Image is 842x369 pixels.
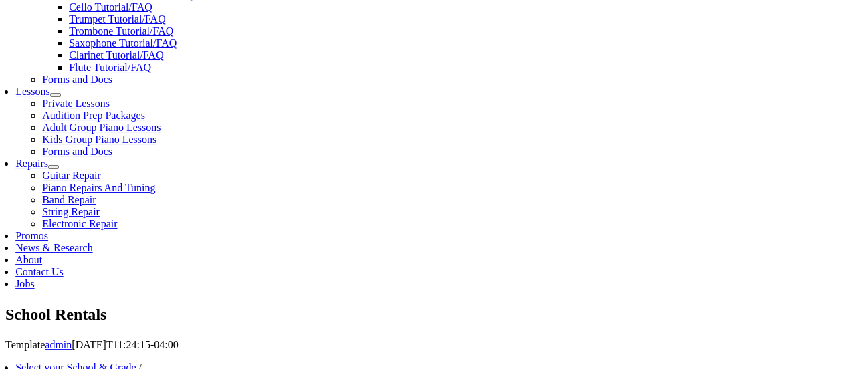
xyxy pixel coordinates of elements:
[42,206,100,217] a: String Repair
[15,254,42,265] a: About
[15,86,50,97] a: Lessons
[42,146,112,157] a: Forms and Docs
[69,61,151,73] a: Flute Tutorial/FAQ
[42,110,145,121] a: Audition Prep Packages
[42,122,161,133] a: Adult Group Piano Lessons
[42,98,110,109] a: Private Lessons
[15,158,48,169] a: Repairs
[69,13,165,25] a: Trumpet Tutorial/FAQ
[50,93,61,97] button: Open submenu of Lessons
[42,170,101,181] a: Guitar Repair
[5,339,45,350] span: Template
[5,303,837,326] h1: School Rentals
[15,242,93,253] a: News & Research
[42,218,117,229] a: Electronic Repair
[45,339,72,350] a: admin
[69,37,177,49] a: Saxophone Tutorial/FAQ
[69,49,164,61] a: Clarinet Tutorial/FAQ
[5,303,837,326] section: Page Title Bar
[69,25,173,37] a: Trombone Tutorial/FAQ
[15,278,34,289] a: Jobs
[48,165,59,169] button: Open submenu of Repairs
[42,194,96,205] a: Band Repair
[72,339,178,350] span: [DATE]T11:24:15-04:00
[42,182,155,193] a: Piano Repairs And Tuning
[15,230,48,241] a: Promos
[15,266,64,277] a: Contact Us
[42,74,112,85] a: Forms and Docs
[69,1,152,13] a: Cello Tutorial/FAQ
[42,134,156,145] a: Kids Group Piano Lessons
